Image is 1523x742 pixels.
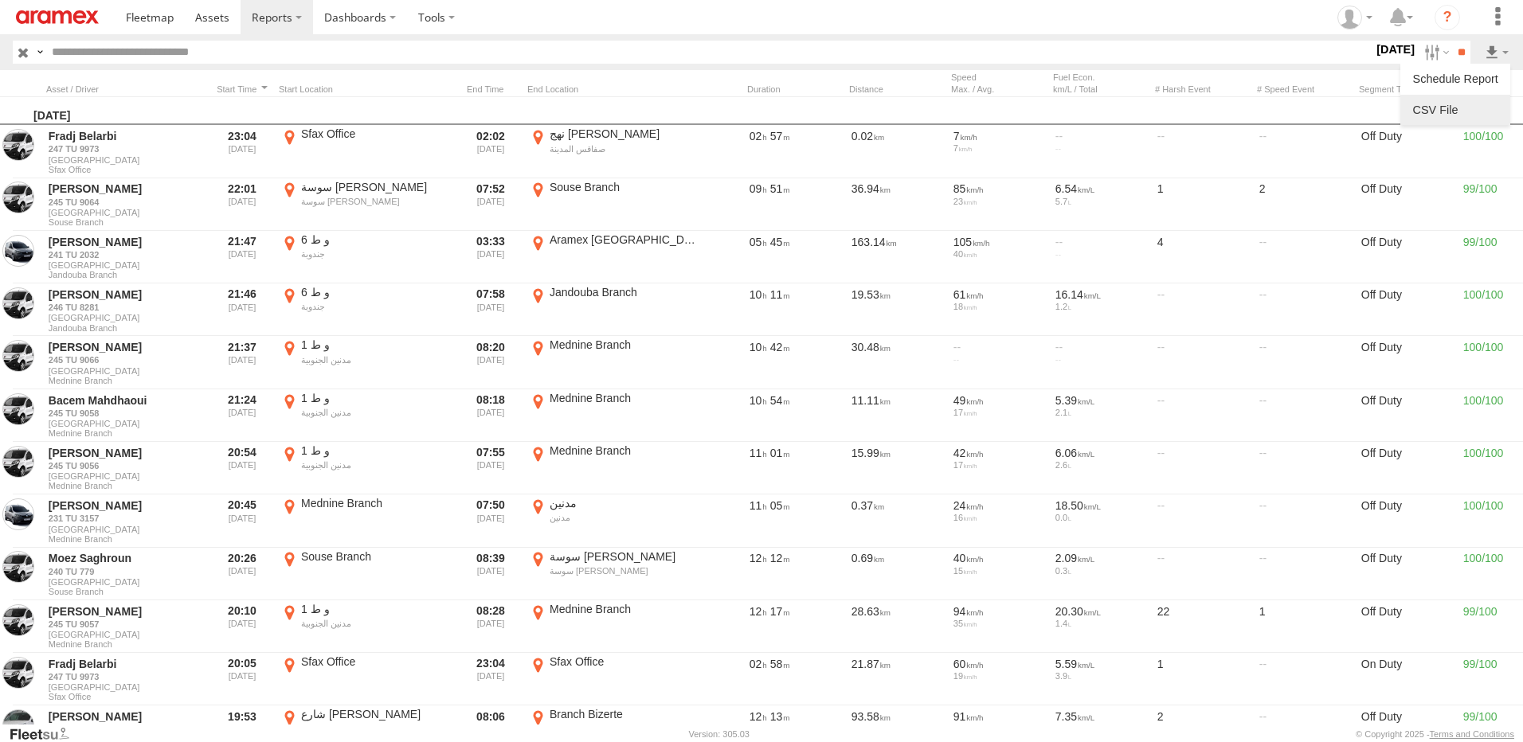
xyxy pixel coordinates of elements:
div: 0.69 [849,549,945,599]
a: Fradj Belarbi [49,129,203,143]
a: Moez Saghroun [49,551,203,565]
div: نهج [PERSON_NAME] [550,127,700,141]
div: Sfax Office [550,654,700,669]
div: Exited after selected date range [460,127,521,176]
label: [DATE] [1373,41,1418,58]
div: Entered prior to selected date range [212,443,272,493]
div: 28.63 [849,602,945,651]
span: 17 [770,605,790,618]
label: Click to View Event Location [527,232,703,282]
div: Entered prior to selected date range [212,602,272,651]
span: 05 [750,236,767,248]
span: 10 [750,341,767,353]
div: Ahmed Khanfir [1332,6,1378,29]
label: Click to View Event Location [279,602,454,651]
a: [PERSON_NAME] [49,340,203,354]
div: Souse Branch [550,180,700,194]
span: [GEOGRAPHIC_DATA] [49,419,203,428]
div: 2.09 [1055,551,1146,565]
label: Click to View Event Location [279,391,454,440]
div: سوسة [PERSON_NAME] [550,549,700,564]
label: Click to View Event Location [527,443,703,493]
div: Exited after selected date range [460,285,521,334]
div: 49 [953,393,1044,408]
span: 02 [750,130,767,143]
div: 61 [953,287,1044,302]
div: Click to Sort [460,84,521,95]
span: Filter Results to this Group [49,323,203,333]
div: Entered prior to selected date range [212,496,272,545]
span: Filter Results to this Group [49,428,203,438]
div: 2.6 [1055,460,1146,470]
div: Entered prior to selected date range [212,549,272,599]
div: و ط 1 [301,443,452,458]
div: Off Duty [1359,338,1454,387]
span: [GEOGRAPHIC_DATA] [49,630,203,639]
span: 10 [750,394,767,407]
div: و ط 1 [301,338,452,352]
div: 18 [953,302,1044,311]
a: [PERSON_NAME] [49,287,203,302]
div: مدنين الجنوبية [301,618,452,629]
span: Filter Results to this Group [49,692,203,701]
div: 105 [953,235,1044,249]
div: Jandouba Branch [550,285,700,299]
span: [GEOGRAPHIC_DATA] [49,208,203,217]
div: 40 [953,551,1044,565]
label: Search Filter Options [1418,41,1452,64]
div: Exited after selected date range [460,654,521,704]
span: 11 [750,499,767,512]
span: [GEOGRAPHIC_DATA] [49,682,203,692]
div: 40 [953,249,1044,259]
div: Off Duty [1359,602,1454,651]
div: Mednine Branch [550,391,700,405]
a: View Asset in Asset Management [2,657,34,689]
div: 2.1 [1055,408,1146,417]
span: 57 [770,130,790,143]
div: 19 [953,671,1044,681]
label: Click to View Event Location [279,496,454,545]
div: شارع [PERSON_NAME] [301,707,452,721]
div: 17 [953,460,1044,470]
span: [GEOGRAPHIC_DATA] [49,366,203,376]
div: 163.14 [849,232,945,282]
div: Exited after selected date range [460,232,521,282]
div: Version: 305.03 [689,729,750,739]
div: Click to Sort [849,84,945,95]
a: 247 TU 9973 [49,671,203,682]
a: View Asset in Asset Management [2,340,34,372]
div: Off Duty [1359,285,1454,334]
div: Souse Branch [301,549,452,564]
span: 05 [770,499,790,512]
span: Filter Results to this Group [49,481,203,490]
span: Filter Results to this Group [49,165,203,174]
div: Off Duty [1359,549,1454,599]
span: Filter Results to this Group [49,587,203,596]
div: 94 [953,604,1044,619]
a: 245 TU 9057 [49,619,203,630]
div: مدنين الجنوبية [301,459,452,471]
span: 11 [750,447,767,459]
div: 5.7 [1055,197,1146,206]
div: صفاقس المدينة [550,143,700,154]
a: Bacem Mahdhaoui [49,393,203,408]
div: Exited after selected date range [460,391,521,440]
a: View Asset in Asset Management [2,182,34,213]
a: View Asset in Asset Management [2,446,34,478]
a: 234 TU 2628 [49,724,203,735]
div: Mednine Branch [550,602,700,616]
label: Click to View Event Location [527,496,703,545]
div: Off Duty [1359,443,1454,493]
div: 17 [953,408,1044,417]
a: [PERSON_NAME] [49,182,203,196]
a: View Asset in Asset Management [2,604,34,636]
label: Click to View Event Location [279,127,454,176]
span: 01 [770,447,790,459]
div: جبل الجلود [301,724,452,735]
div: 85 [953,182,1044,196]
div: 22 [1155,602,1251,651]
label: Click to View Event Location [279,654,454,704]
div: 5.59 [1055,657,1146,671]
div: Aramex [GEOGRAPHIC_DATA] [550,232,700,247]
div: سوسة [PERSON_NAME] [550,565,700,576]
